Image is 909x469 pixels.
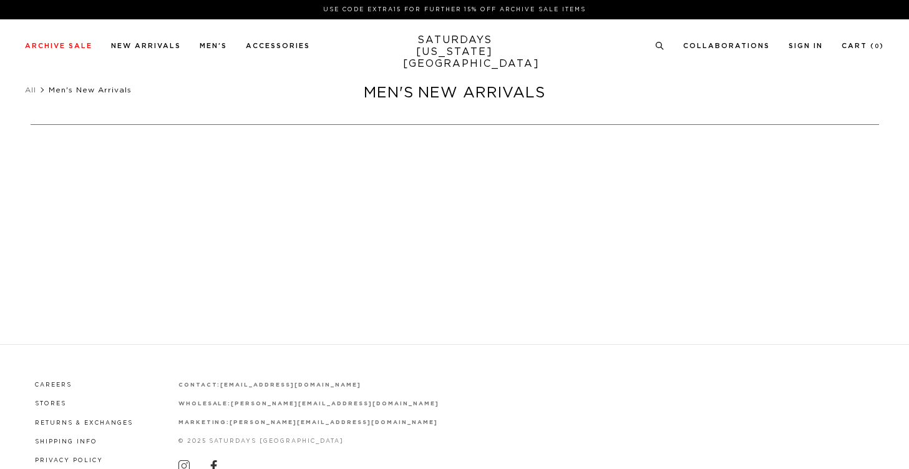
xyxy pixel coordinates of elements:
strong: contact: [178,382,221,388]
a: Archive Sale [25,42,92,49]
a: Collaborations [683,42,770,49]
p: Use Code EXTRA15 for Further 15% Off Archive Sale Items [30,5,879,14]
a: Returns & Exchanges [35,420,133,426]
a: Privacy Policy [35,458,103,463]
a: Cart (0) [842,42,884,49]
a: [EMAIL_ADDRESS][DOMAIN_NAME] [220,382,361,388]
a: All [25,86,36,94]
a: Shipping Info [35,439,97,445]
strong: wholesale: [178,401,231,407]
span: Men's New Arrivals [49,86,132,94]
a: Sign In [789,42,823,49]
a: Stores [35,401,66,407]
a: [PERSON_NAME][EMAIL_ADDRESS][DOMAIN_NAME] [230,420,437,425]
a: [PERSON_NAME][EMAIL_ADDRESS][DOMAIN_NAME] [231,401,439,407]
small: 0 [875,44,880,49]
a: Accessories [246,42,310,49]
p: © 2025 Saturdays [GEOGRAPHIC_DATA] [178,437,439,446]
a: SATURDAYS[US_STATE][GEOGRAPHIC_DATA] [403,34,506,70]
strong: marketing: [178,420,230,425]
a: New Arrivals [111,42,181,49]
a: Men's [200,42,227,49]
a: Careers [35,382,72,388]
